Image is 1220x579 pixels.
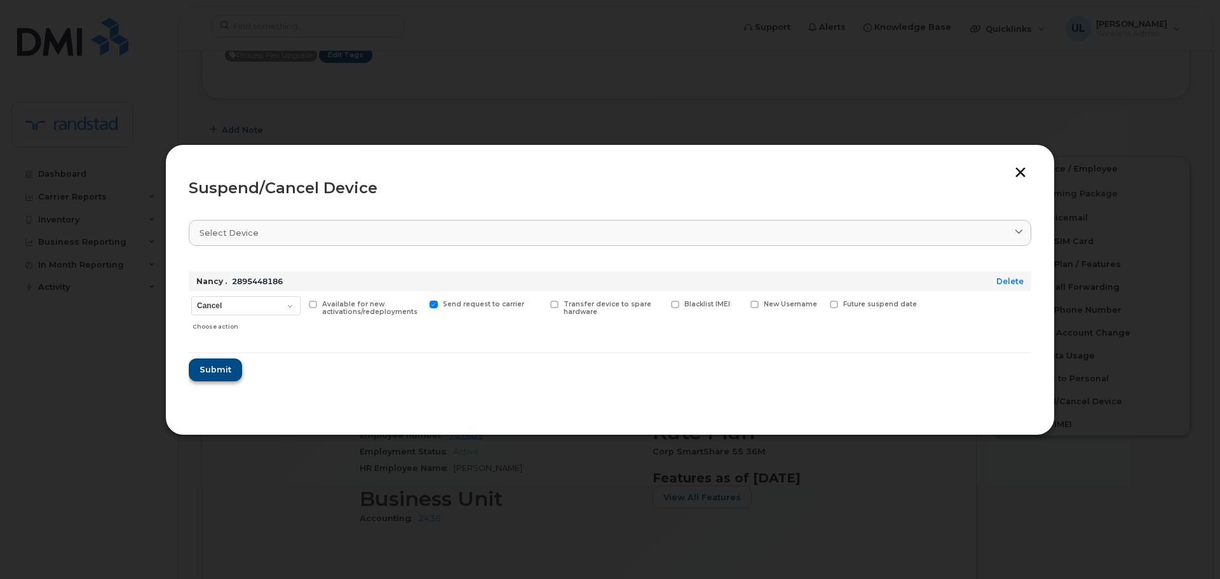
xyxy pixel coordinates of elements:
span: Future suspend date [843,300,917,308]
a: Select device [189,220,1031,246]
span: Transfer device to spare hardware [564,300,651,317]
button: Submit [189,358,242,381]
div: Choose action [193,317,301,332]
input: Send request to carrier [414,301,421,307]
div: Suspend/Cancel Device [189,181,1031,196]
span: New Username [764,300,817,308]
span: Select device [200,227,259,239]
input: New Username [735,301,742,307]
strong: Nancy . [196,276,227,286]
input: Available for new activations/redeployments [294,301,300,307]
a: Delete [996,276,1024,286]
span: Send request to carrier [443,300,524,308]
span: Submit [200,364,231,376]
span: 2895448186 [232,276,283,286]
input: Blacklist IMEI [656,301,662,307]
input: Transfer device to spare hardware [535,301,541,307]
input: Future suspend date [815,301,821,307]
span: Available for new activations/redeployments [322,300,417,317]
span: Blacklist IMEI [684,300,730,308]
